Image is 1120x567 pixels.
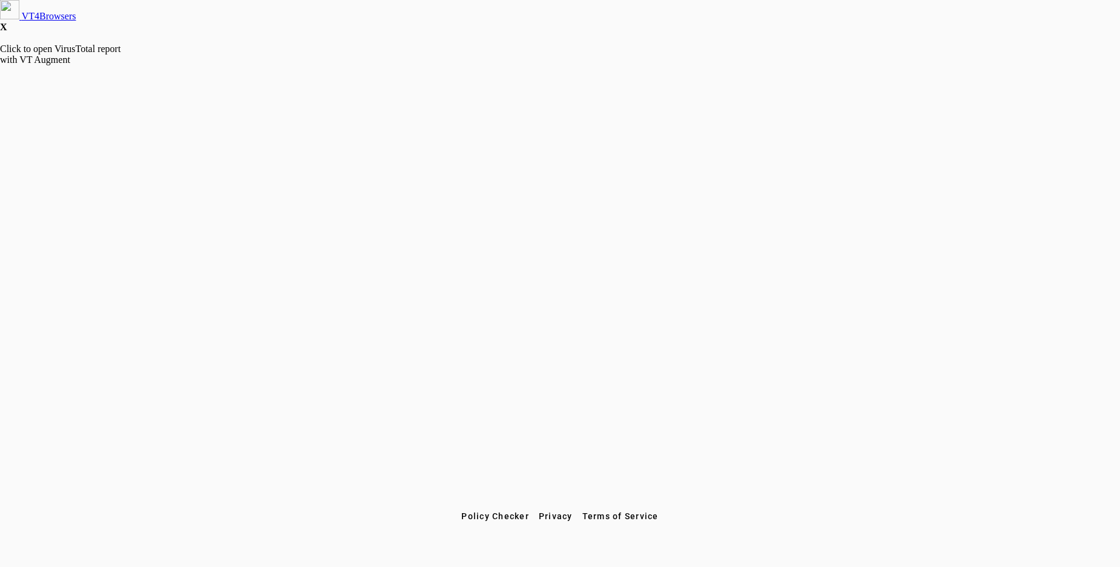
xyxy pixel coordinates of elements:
button: Policy Checker [456,505,534,527]
button: Privacy [534,505,578,527]
span: Policy Checker [461,511,529,521]
span: Privacy [539,511,573,521]
span: Terms of Service [582,511,659,521]
button: Terms of Service [578,505,664,527]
